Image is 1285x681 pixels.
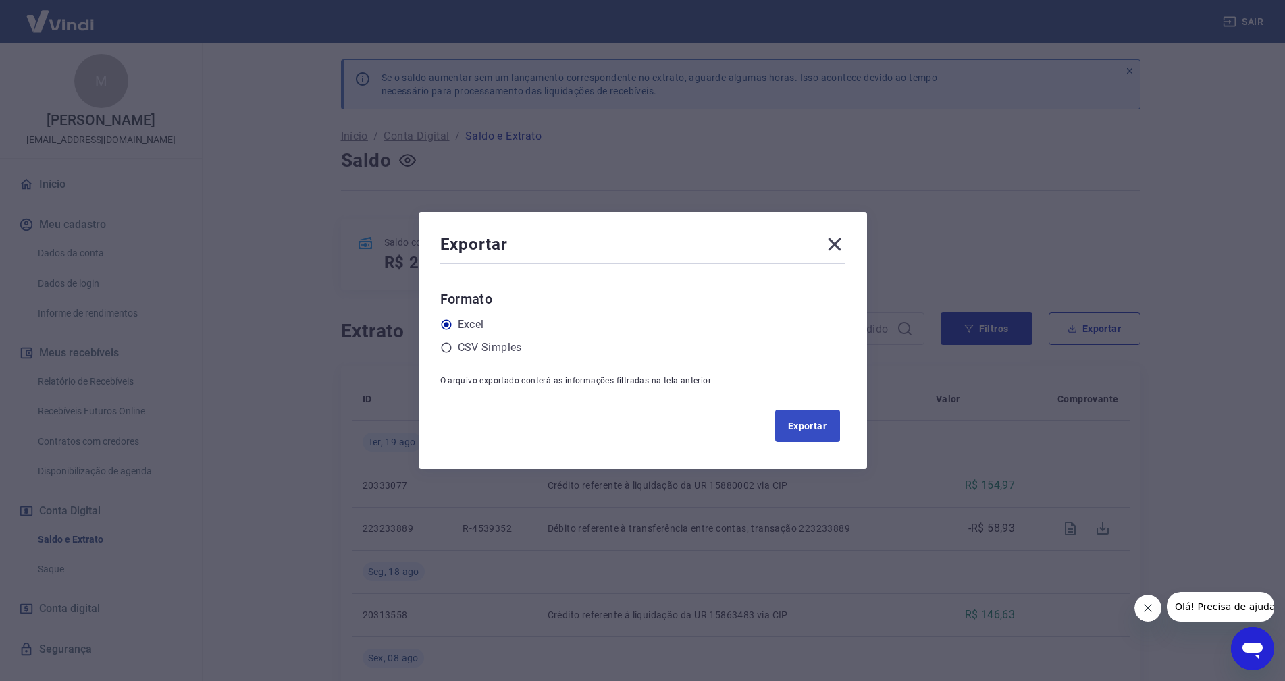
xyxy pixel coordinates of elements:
[1167,592,1274,622] iframe: Mensagem da empresa
[1134,595,1161,622] iframe: Fechar mensagem
[440,288,845,310] h6: Formato
[1231,627,1274,670] iframe: Botão para abrir a janela de mensagens
[458,317,484,333] label: Excel
[458,339,522,356] label: CSV Simples
[8,9,113,20] span: Olá! Precisa de ajuda?
[775,410,840,442] button: Exportar
[440,376,712,385] span: O arquivo exportado conterá as informações filtradas na tela anterior
[440,234,845,261] div: Exportar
